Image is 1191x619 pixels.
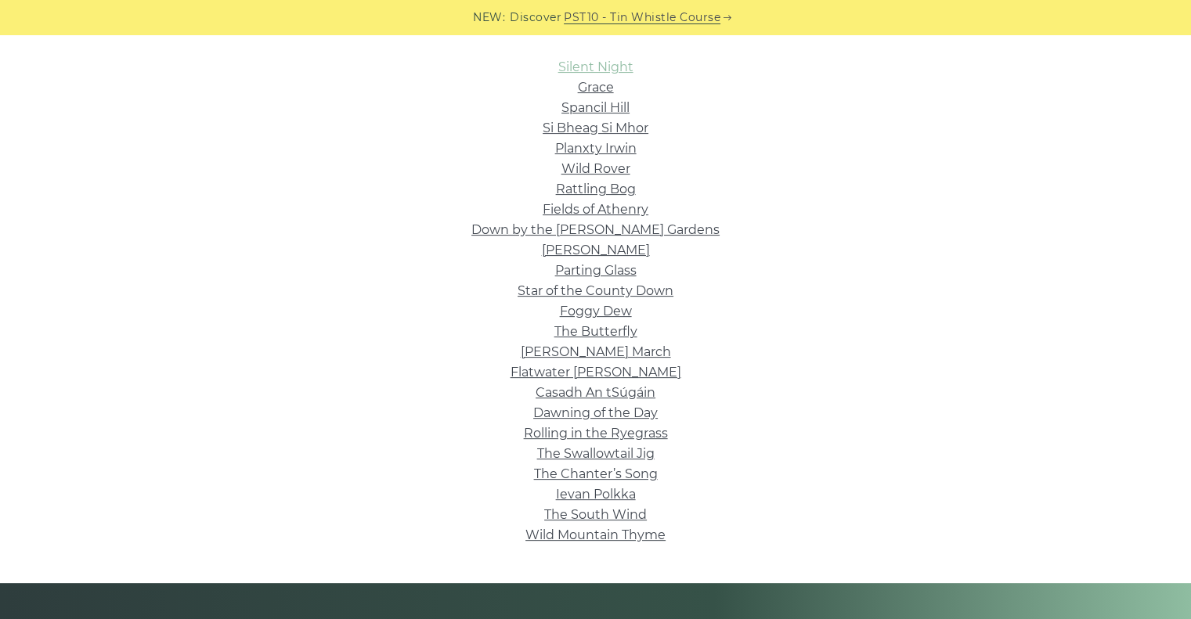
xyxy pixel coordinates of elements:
a: The Butterfly [554,324,637,339]
a: PST10 - Tin Whistle Course [564,9,720,27]
a: Rattling Bog [556,182,636,196]
a: Rolling in the Ryegrass [524,426,668,441]
a: Fields of Athenry [543,202,648,217]
a: Wild Rover [561,161,630,176]
a: Casadh An tSúgáin [536,385,655,400]
a: The South Wind [544,507,647,522]
a: Down by the [PERSON_NAME] Gardens [471,222,720,237]
a: The Chanter’s Song [534,466,658,481]
a: Silent Night [558,59,633,74]
a: Ievan Polkka [556,487,636,502]
span: Discover [510,9,561,27]
a: Star of the County Down [518,283,673,298]
a: Si­ Bheag Si­ Mhor [543,121,648,135]
a: [PERSON_NAME] March [521,344,671,359]
a: Dawning of the Day [533,405,658,420]
a: Wild Mountain Thyme [525,527,666,542]
a: Foggy Dew [560,304,632,318]
a: Spancil Hill [561,100,630,115]
a: Grace [578,80,614,95]
span: NEW: [473,9,505,27]
a: Planxty Irwin [555,141,637,156]
a: The Swallowtail Jig [537,446,655,461]
a: [PERSON_NAME] [542,243,650,257]
a: Flatwater [PERSON_NAME] [511,365,681,380]
a: Parting Glass [555,263,637,278]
